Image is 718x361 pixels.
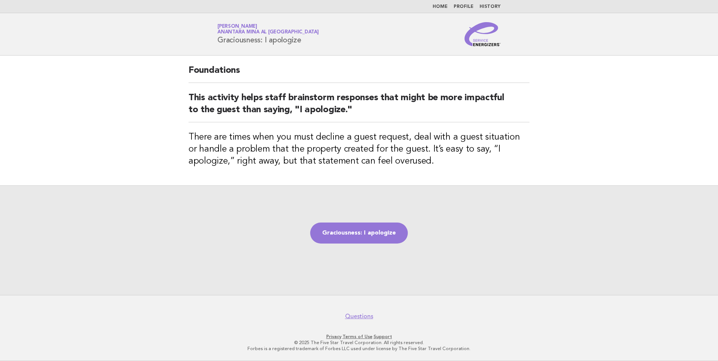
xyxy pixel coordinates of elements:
h2: This activity helps staff brainstorm responses that might be more impactful to the guest than say... [189,92,529,122]
a: Terms of Use [342,334,373,339]
a: Home [433,5,448,9]
p: · · [129,334,589,340]
p: Forbes is a registered trademark of Forbes LLC used under license by The Five Star Travel Corpora... [129,346,589,352]
h3: There are times when you must decline a guest request, deal with a guest situation or handle a pr... [189,131,529,167]
a: Support [374,334,392,339]
a: [PERSON_NAME]Anantara Mina al [GEOGRAPHIC_DATA] [217,24,319,35]
a: Profile [454,5,474,9]
img: Service Energizers [465,22,501,46]
a: History [480,5,501,9]
a: Graciousness: I apologize [310,223,408,244]
h1: Graciousness: I apologize [217,24,319,44]
p: © 2025 The Five Star Travel Corporation. All rights reserved. [129,340,589,346]
a: Questions [345,313,373,320]
a: Privacy [326,334,341,339]
h2: Foundations [189,65,529,83]
span: Anantara Mina al [GEOGRAPHIC_DATA] [217,30,319,35]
